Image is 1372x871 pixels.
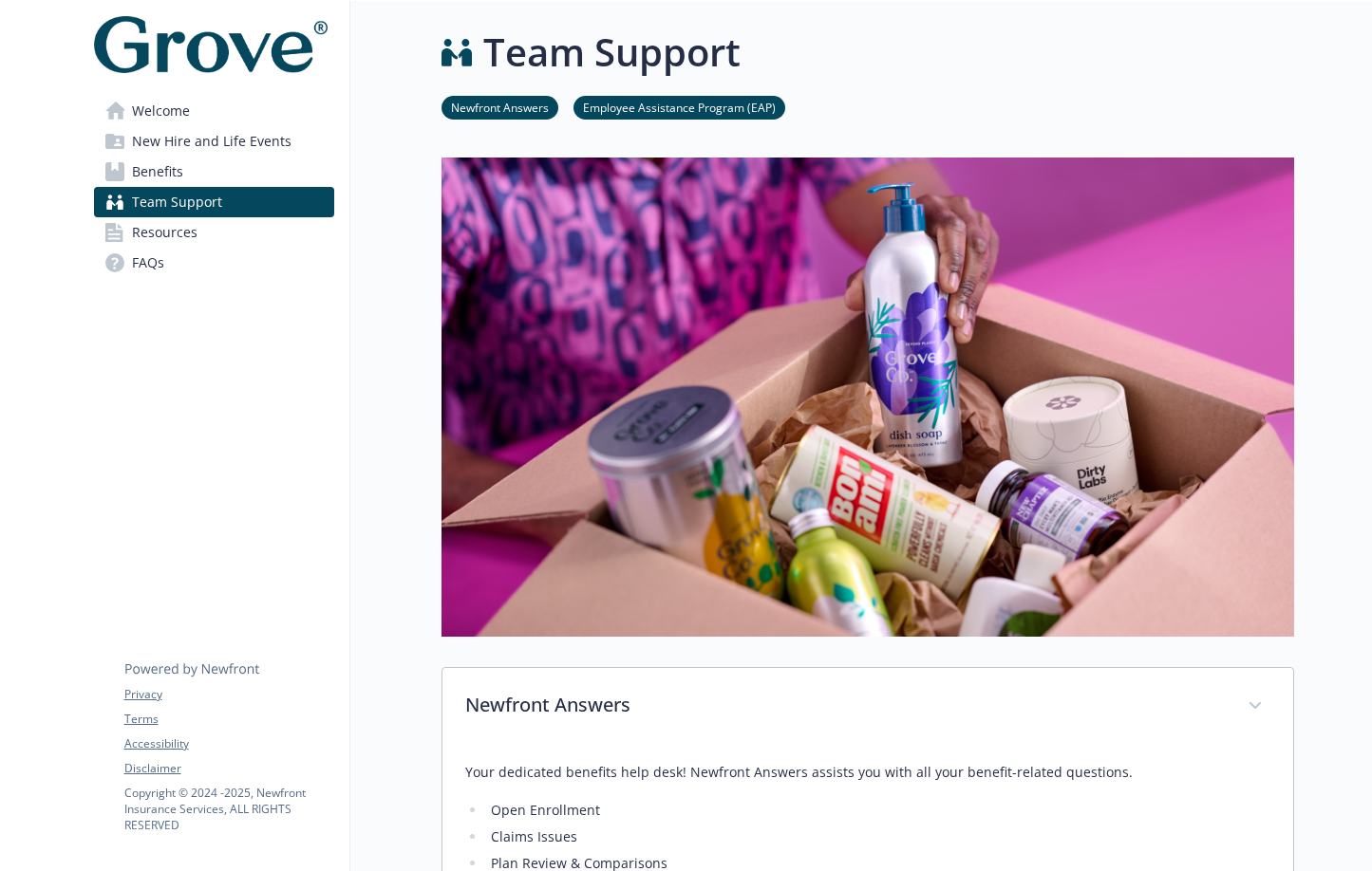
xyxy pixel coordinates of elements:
a: Welcome [94,96,334,126]
a: Accessibility [124,735,333,752]
a: Resources [94,217,334,248]
h1: Team Support [483,24,741,81]
span: Welcome [132,96,190,126]
a: Newfront Answers [442,98,558,116]
span: FAQs [132,248,164,278]
p: Your dedicated benefits help desk! Newfront Answers assists you with all your benefit-related que... [465,761,1270,784]
li: Open Enrollment [486,799,1270,822]
a: Privacy [124,686,333,703]
div: Newfront Answers [442,668,1293,746]
li: Claims Issues [486,825,1270,848]
p: Newfront Answers [465,691,1225,719]
a: Employee Assistance Program (EAP) [573,98,785,116]
a: Benefits [94,157,334,187]
a: Disclaimer [124,760,333,777]
a: Team Support [94,187,334,217]
a: Terms [124,711,333,728]
span: Team Support [132,187,222,217]
a: New Hire and Life Events [94,126,334,157]
span: Resources [132,217,197,248]
span: New Hire and Life Events [132,126,291,157]
img: team support page banner [442,158,1294,637]
span: Benefits [132,157,183,187]
a: FAQs [94,248,334,278]
p: Copyright © 2024 - 2025 , Newfront Insurance Services, ALL RIGHTS RESERVED [124,785,333,833]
